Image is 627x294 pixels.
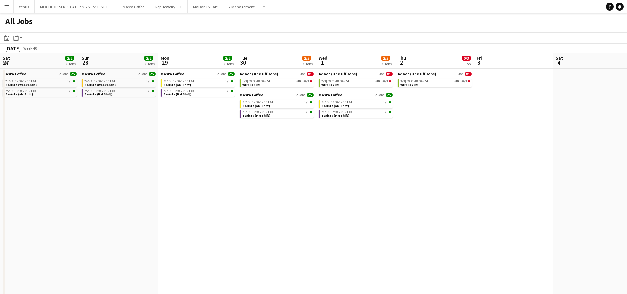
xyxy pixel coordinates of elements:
[163,83,191,87] span: Barista (AM Shift)
[454,80,460,83] span: 68A
[381,61,392,66] div: 3 Jobs
[240,92,263,97] span: Masra Coffee
[84,80,93,83] span: 24/24
[84,83,116,87] span: Barista (Weekends)
[310,101,312,103] span: 1/1
[5,89,14,92] span: 75/78
[321,113,349,118] span: Barista (PM Shift)
[22,46,38,51] span: Week 40
[321,110,330,114] span: 78/78
[117,0,150,13] button: Masra Coffee
[92,89,93,93] span: |
[163,80,172,83] span: 76/78
[231,80,233,82] span: 1/1
[267,100,273,104] span: +04
[318,59,327,66] span: 1
[146,89,151,92] span: 1/1
[82,71,105,76] span: Masra Coffee
[163,89,172,92] span: 76/78
[3,71,26,76] span: Masra Coffee
[82,71,156,98] div: Masra Coffee2 Jobs2/224/24|07:00-17:00+041/1Barista (Weekends)75/78|12:30-22:30+041/1Barista (PM ...
[5,80,14,83] span: 23/24
[3,71,77,76] a: Masra Coffee2 Jobs2/2
[59,72,68,76] span: 2 Jobs
[109,79,115,83] span: +04
[242,80,248,83] span: 1/3
[476,59,482,66] span: 3
[383,110,388,114] span: 1/1
[223,61,234,66] div: 2 Jobs
[217,72,226,76] span: 2 Jobs
[109,89,115,93] span: +04
[381,56,390,61] span: 2/5
[152,90,154,92] span: 1/1
[163,92,191,96] span: Barista (PM Shift)
[302,56,311,61] span: 2/5
[383,101,388,104] span: 1/1
[144,61,155,66] div: 2 Jobs
[163,79,233,87] a: 76/78|07:00-17:00+041/1Barista (AM Shift)
[223,0,260,13] button: 7 Management
[556,55,563,61] span: Sat
[319,71,393,92] div: Adhoc (One Off Jobs)1 Job0/32/3|09:00-18:00+0468A•0/3WETEX 2025
[319,92,393,97] a: Masra Coffee2 Jobs2/2
[231,90,233,92] span: 1/1
[30,79,36,83] span: +04
[149,72,156,76] span: 2/2
[310,80,312,82] span: 0/3
[188,0,223,13] button: Maisan15 Cafe
[94,89,115,92] span: 12:30-22:30
[65,61,76,66] div: 2 Jobs
[398,71,472,89] div: Adhoc (One Off Jobs)1 Job0/33/3|09:00-18:00+0468A•0/3WETEX 2025
[65,56,74,61] span: 2/2
[304,101,309,104] span: 1/1
[3,71,77,98] div: Masra Coffee2 Jobs2/223/24|07:00-17:00+041/1Barista (Weekends)75/78|12:30-22:30+041/1Barista (AM ...
[247,79,248,83] span: |
[386,72,393,76] span: 0/3
[239,59,247,66] span: 30
[15,80,36,83] span: 07:00-17:00
[250,110,251,114] span: |
[397,59,406,66] span: 2
[94,80,115,83] span: 07:00-17:00
[331,101,352,104] span: 07:00-17:00
[386,93,393,97] span: 2/2
[331,110,352,114] span: 12:30-22:30
[82,71,156,76] a: Masra Coffee2 Jobs2/2
[84,79,154,87] a: 24/24|07:00-17:00+041/1Barista (Weekends)
[319,55,327,61] span: Wed
[138,72,147,76] span: 2 Jobs
[329,100,330,104] span: |
[264,79,270,83] span: +04
[5,89,75,96] a: 75/78|12:30-22:30+041/1Barista (AM Shift)
[150,0,188,13] button: Rep Jewelry LLC
[188,79,194,83] span: +04
[240,55,247,61] span: Tue
[321,80,391,83] div: •
[13,79,14,83] span: |
[328,80,349,83] span: 09:00-18:00
[5,83,37,87] span: Barista (Weekends)
[456,72,463,76] span: 1 Job
[161,71,235,76] a: Masra Coffee2 Jobs2/2
[477,55,482,61] span: Fri
[398,71,472,76] a: Adhoc (One Off Jobs)1 Job0/3
[400,79,470,87] a: 3/3|09:00-18:00+0468A•0/3WETEX 2025
[13,89,14,93] span: |
[242,79,312,87] a: 1/3|09:00-18:00+0468A•0/3WETEX 2025
[555,59,563,66] span: 4
[398,71,436,76] span: Adhoc (One Off Jobs)
[375,80,381,83] span: 68A
[92,79,93,83] span: |
[188,89,194,93] span: +04
[225,80,230,83] span: 1/1
[398,55,406,61] span: Thu
[223,56,232,61] span: 2/2
[160,59,169,66] span: 29
[173,89,194,92] span: 12:30-22:30
[30,89,36,93] span: +04
[81,59,90,66] span: 28
[400,83,418,87] span: WETEX 2025
[242,110,251,114] span: 77/78
[346,100,352,104] span: +04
